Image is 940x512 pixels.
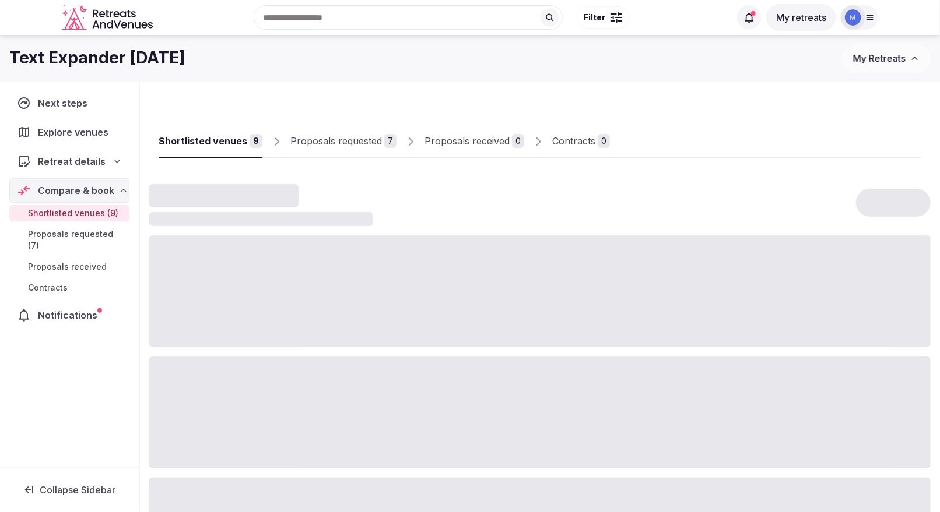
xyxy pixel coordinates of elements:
[9,226,129,254] a: Proposals requested (7)
[766,12,836,23] a: My retreats
[159,125,262,158] a: Shortlisted venues9
[766,4,836,31] button: My retreats
[552,125,610,158] a: Contracts0
[40,484,115,496] span: Collapse Sidebar
[9,280,129,296] a: Contracts
[290,134,382,148] div: Proposals requested
[28,207,118,219] span: Shortlisted venues (9)
[28,228,125,252] span: Proposals requested (7)
[577,6,630,29] button: Filter
[9,47,185,69] h1: Text Expander [DATE]
[28,261,107,273] span: Proposals received
[290,125,397,158] a: Proposals requested7
[584,12,606,23] span: Filter
[62,5,155,31] a: Visit the homepage
[552,134,595,148] div: Contracts
[28,282,68,294] span: Contracts
[845,9,861,26] img: Marcie Arvelo
[9,303,129,327] a: Notifications
[250,134,262,148] div: 9
[38,308,102,322] span: Notifications
[38,183,114,197] span: Compare & book
[9,120,129,144] a: Explore venues
[842,44,931,73] button: My Retreats
[159,134,247,148] div: Shortlisted venues
[425,125,524,158] a: Proposals received0
[62,5,155,31] svg: Retreats and Venues company logo
[853,52,906,64] span: My Retreats
[9,259,129,275] a: Proposals received
[38,125,113,139] span: Explore venues
[598,134,610,148] div: 0
[512,134,524,148] div: 0
[384,134,397,148] div: 7
[9,477,129,503] button: Collapse Sidebar
[9,205,129,221] a: Shortlisted venues (9)
[9,91,129,115] a: Next steps
[425,134,510,148] div: Proposals received
[38,154,106,168] span: Retreat details
[38,96,92,110] span: Next steps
